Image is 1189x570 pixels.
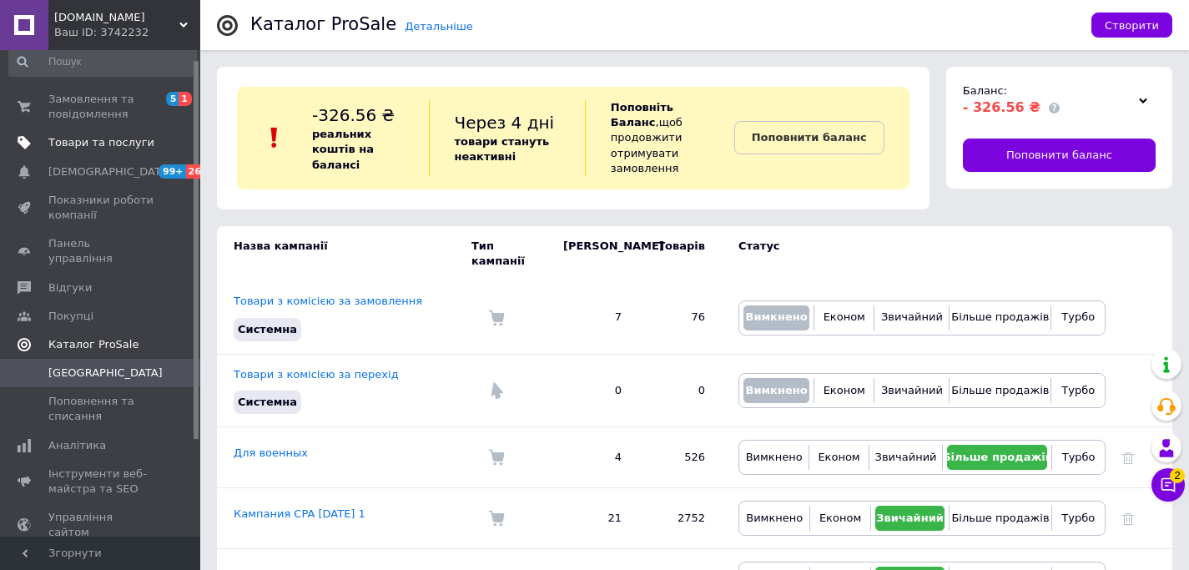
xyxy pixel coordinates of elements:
[471,226,547,281] td: Тип кампанії
[824,384,865,396] span: Економ
[234,368,399,381] a: Товари з комісією за перехід
[745,310,807,323] span: Вимкнено
[166,92,179,106] span: 5
[48,164,172,179] span: [DEMOGRAPHIC_DATA]
[238,323,297,335] span: Системна
[1061,512,1095,524] span: Турбо
[963,84,1007,97] span: Баланс:
[947,445,1047,470] button: Більше продажів
[488,382,505,399] img: Комісія за перехід
[48,467,154,497] span: Інструменти веб-майстра та SEO
[1061,310,1095,323] span: Турбо
[638,488,722,549] td: 2752
[875,451,937,463] span: Звичайний
[48,92,154,122] span: Замовлення та повідомлення
[54,25,200,40] div: Ваш ID: 3742232
[819,378,869,403] button: Економ
[1091,13,1172,38] button: Створити
[818,451,859,463] span: Економ
[743,305,809,330] button: Вимкнено
[48,510,154,540] span: Управління сайтом
[547,281,638,354] td: 7
[1151,468,1185,502] button: Чат з покупцем2
[874,445,939,470] button: Звичайний
[951,310,1049,323] span: Більше продажів
[48,280,92,295] span: Відгуки
[752,131,867,144] b: Поповнити баланс
[48,438,106,453] span: Аналітика
[611,101,673,129] b: Поповніть Баланс
[488,510,505,527] img: Комісія за замовлення
[819,512,861,524] span: Економ
[179,92,192,106] span: 1
[405,20,473,33] a: Детальніше
[234,507,365,520] a: Кампания CPA [DATE] 1
[638,354,722,426] td: 0
[1055,378,1101,403] button: Турбо
[48,193,154,223] span: Показники роботи компанії
[234,446,308,459] a: Для военных
[217,226,471,281] td: Назва кампанії
[814,506,865,531] button: Економ
[1170,468,1185,483] span: 2
[250,16,396,33] div: Каталог ProSale
[547,488,638,549] td: 21
[814,445,864,470] button: Економ
[954,378,1046,403] button: Більше продажів
[638,281,722,354] td: 76
[186,164,205,179] span: 26
[455,135,550,163] b: товари стануть неактивні
[48,394,154,424] span: Поповнення та списання
[312,128,374,170] b: реальних коштів на балансі
[746,451,803,463] span: Вимкнено
[879,305,945,330] button: Звичайний
[1062,451,1096,463] span: Турбо
[951,384,1049,396] span: Більше продажів
[547,427,638,488] td: 4
[455,113,555,133] span: Через 4 дні
[943,451,1052,463] span: Більше продажів
[1056,506,1101,531] button: Турбо
[312,105,395,125] span: -326.56 ₴
[8,47,197,77] input: Пошук
[1055,305,1101,330] button: Турбо
[48,366,163,381] span: [GEOGRAPHIC_DATA]
[1105,19,1159,32] span: Створити
[638,226,722,281] td: Товарів
[547,226,638,281] td: [PERSON_NAME]
[876,512,944,524] span: Звичайний
[488,310,505,326] img: Комісія за замовлення
[722,226,1106,281] td: Статус
[743,445,804,470] button: Вимкнено
[745,384,807,396] span: Вимкнено
[954,305,1046,330] button: Більше продажів
[54,10,179,25] span: nikiwear.ua
[48,135,154,150] span: Товари та послуги
[963,139,1156,172] a: Поповнити баланс
[743,506,805,531] button: Вимкнено
[48,337,139,352] span: Каталог ProSale
[1061,384,1095,396] span: Турбо
[1006,148,1112,163] span: Поповнити баланс
[734,121,884,154] a: Поповнити баланс
[234,295,422,307] a: Товари з комісією за замовлення
[743,378,809,403] button: Вимкнено
[963,99,1040,115] span: - 326.56 ₴
[238,396,297,408] span: Системна
[638,427,722,488] td: 526
[48,236,154,266] span: Панель управління
[951,512,1049,524] span: Більше продажів
[819,305,869,330] button: Економ
[48,309,93,324] span: Покупці
[159,164,186,179] span: 99+
[547,354,638,426] td: 0
[1122,512,1134,524] a: Видалити
[824,310,865,323] span: Економ
[488,449,505,466] img: Комісія за замовлення
[881,384,943,396] span: Звичайний
[1122,451,1134,463] a: Видалити
[881,310,943,323] span: Звичайний
[1056,445,1101,470] button: Турбо
[746,512,803,524] span: Вимкнено
[585,100,734,176] div: , щоб продовжити отримувати замовлення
